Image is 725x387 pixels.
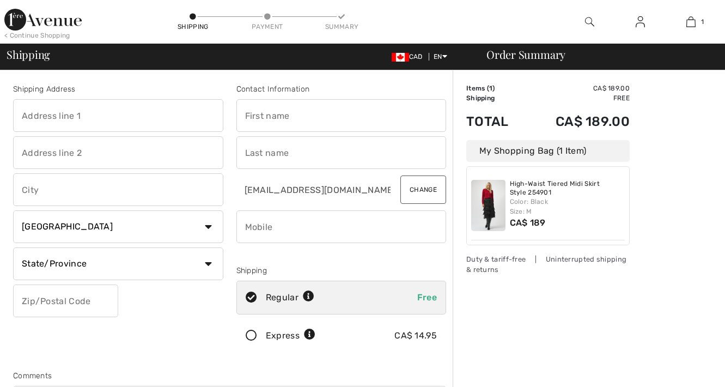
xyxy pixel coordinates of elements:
span: 1 [489,84,492,92]
div: CA$ 14.95 [394,329,437,342]
input: First name [236,99,447,132]
button: Change [400,176,446,204]
a: 1 [666,15,716,28]
td: Items ( ) [466,83,526,93]
input: Mobile [236,210,447,243]
td: CA$ 189.00 [526,103,630,140]
div: Duty & tariff-free | Uninterrupted shipping & returns [466,254,630,275]
img: Canadian Dollar [392,53,409,62]
img: search the website [585,15,594,28]
div: Regular [266,291,314,304]
td: Free [526,93,630,103]
a: Sign In [627,15,654,29]
img: 1ère Avenue [4,9,82,31]
div: < Continue Shopping [4,31,70,40]
div: Summary [325,22,358,32]
img: My Info [636,15,645,28]
span: CAD [392,53,427,61]
img: High-Waist Tiered Midi Skirt Style 254901 [471,180,505,231]
div: Payment [251,22,284,32]
span: EN [434,53,447,61]
span: Free [417,292,437,303]
img: My Bag [686,15,696,28]
span: 1 [701,17,704,27]
div: Shipping Address [13,83,223,95]
div: My Shopping Bag (1 Item) [466,140,630,162]
input: Zip/Postal Code [13,285,118,317]
input: Address line 1 [13,99,223,132]
div: Shipping [176,22,209,32]
input: Last name [236,136,447,169]
td: Total [466,103,526,140]
div: Express [266,329,315,342]
td: CA$ 189.00 [526,83,630,93]
td: Shipping [466,93,526,103]
div: Comments [13,370,446,382]
span: Shipping [7,49,50,60]
input: Address line 2 [13,136,223,169]
div: Contact Information [236,83,447,95]
input: E-mail [236,173,392,206]
a: High-Waist Tiered Midi Skirt Style 254901 [510,180,625,197]
div: Color: Black Size: M [510,197,625,216]
span: CA$ 189 [510,217,546,228]
input: City [13,173,223,206]
div: Shipping [236,265,447,276]
div: Order Summary [473,49,718,60]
